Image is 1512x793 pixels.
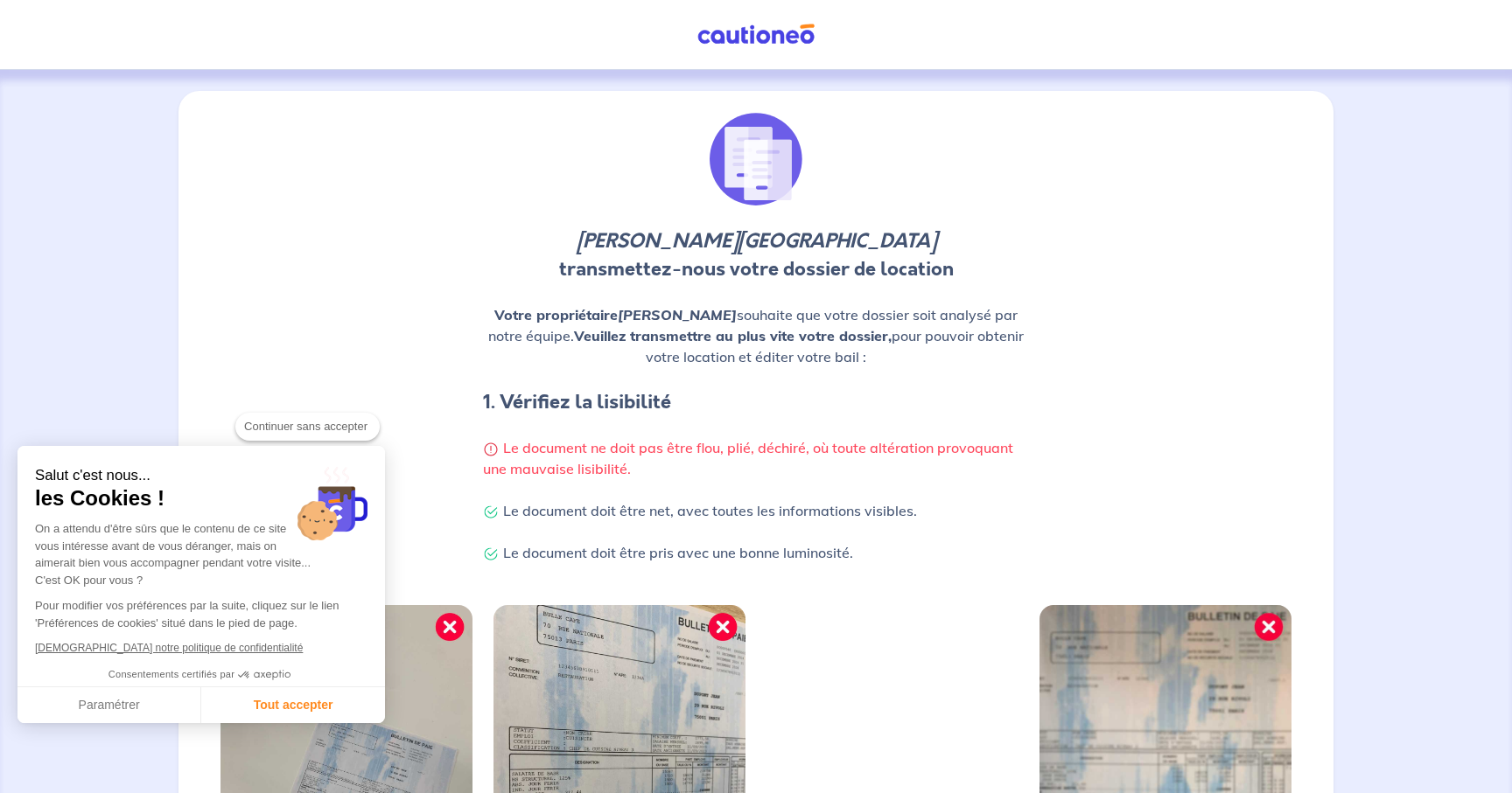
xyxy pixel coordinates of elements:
[483,504,499,520] img: Check
[483,546,499,562] img: Check
[483,227,1029,283] p: transmettez-nous votre dossier de location
[483,304,1029,367] p: souhaite que votre dossier soit analysé par notre équipe. pour pouvoir obtenir votre location et ...
[690,24,822,45] img: Cautioneo
[35,642,303,654] a: [DEMOGRAPHIC_DATA] notre politique de confidentialité
[483,442,499,457] img: Warning
[35,597,367,631] p: Pour modifier vos préférences par la suite, cliquez sur le lien 'Préférences de cookies' situé da...
[35,467,367,485] small: Salut c'est nous...
[201,687,385,724] button: Tout accepter
[244,418,371,435] span: Continuer sans accepter
[108,670,234,679] span: Consentements certifiés par
[100,664,303,686] button: Consentements certifiés par
[235,413,380,441] button: Continuer sans accepter
[17,687,201,724] button: Paramétrer
[709,112,803,206] img: illu_list_justif.svg
[577,227,936,254] em: [PERSON_NAME][GEOGRAPHIC_DATA]
[35,520,367,588] div: On a attendu d'être sûrs que le contenu de ce site vous intéresse avant de vous déranger, mais on...
[483,500,1029,563] p: Le document doit être net, avec toutes les informations visibles. Le document doit être pris avec...
[574,327,892,344] strong: Veuillez transmettre au plus vite votre dossier,
[238,649,290,701] svg: Axeptio
[483,437,1029,479] p: Le document ne doit pas être flou, plié, déchiré, où toute altération provoquant une mauvaise lis...
[494,306,737,323] strong: Votre propriétaire
[483,388,1029,416] h4: 1. Vérifiez la lisibilité
[35,485,367,511] span: les Cookies !
[618,306,737,323] em: [PERSON_NAME]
